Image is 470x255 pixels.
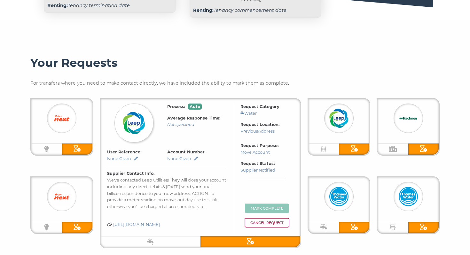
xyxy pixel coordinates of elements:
img: Thames Water [329,187,349,206]
strong: Request Category [240,104,279,109]
strong: Renting: [193,7,214,13]
strong: User Reference [107,150,140,154]
button: Mark Complete [245,204,289,213]
span: Previous [240,129,258,134]
span: Auto [188,104,202,110]
span: None Given [107,156,131,161]
em: Tenancy termination date [47,3,130,8]
strong: Renting: [47,3,68,8]
span: Water [240,111,257,116]
strong: Supplier Contact Info. [107,171,154,176]
strong: Process: [167,104,185,109]
a: [URL][DOMAIN_NAME] [113,222,160,227]
p: : [240,104,294,117]
img: Eon Next [52,187,71,206]
strong: Account Number [167,150,205,154]
h3: Your Requests [30,56,440,70]
span: Cancel Request [245,218,289,228]
img: Leep Utilities [329,109,349,128]
img: Leep Utilities [123,112,145,134]
span: None Given [167,156,191,161]
span: Supplier Notified [240,168,275,173]
p: : [107,149,167,162]
p: : [167,149,227,162]
strong: Request Location: [240,122,279,127]
span: Move Account [240,150,270,155]
p: For transfers where you need to make contact directly, we have included the ability to mark them ... [30,80,440,87]
span: Address [240,129,275,134]
strong: Request Purpose: [240,143,278,148]
em: Tenancy commencement date [193,7,286,13]
em: Not specified [167,122,194,127]
strong: Average Response Time: [167,116,220,120]
img: Eon Next [52,109,71,128]
img: Thames Water [399,187,418,206]
p: We've contacted Leep Utilities! They will close your account including any direct debits & [DATE]... [107,170,227,210]
strong: Request Status: [240,161,275,166]
img: London Borough of Hackney [399,109,418,128]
